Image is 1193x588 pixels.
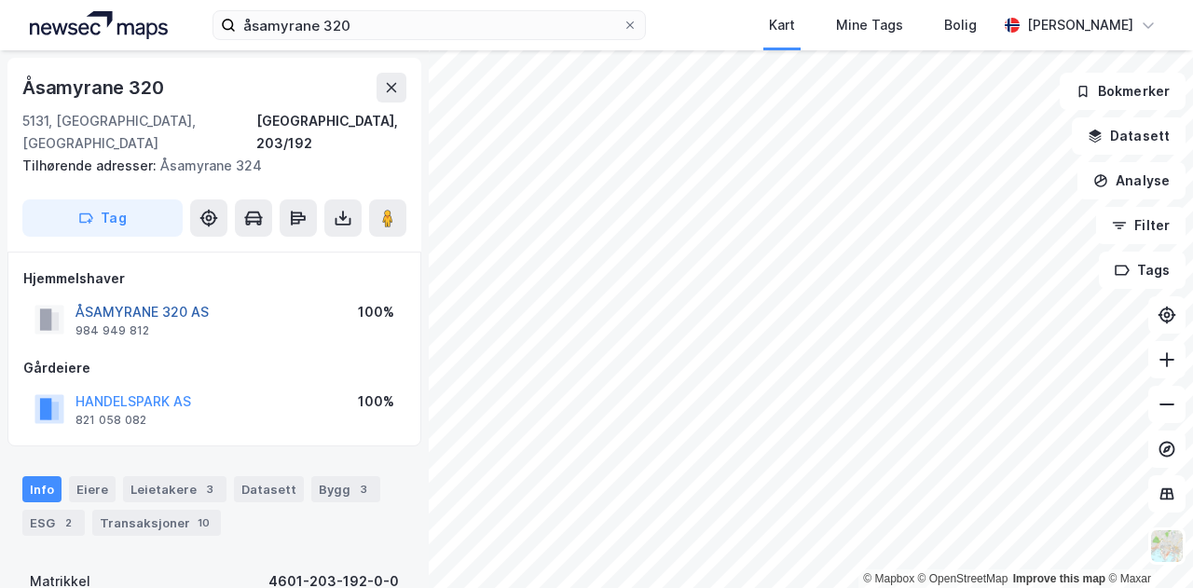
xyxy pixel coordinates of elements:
[75,413,146,428] div: 821 058 082
[236,11,623,39] input: Søk på adresse, matrikkel, gårdeiere, leietakere eller personer
[75,323,149,338] div: 984 949 812
[59,513,77,532] div: 2
[1096,207,1186,244] button: Filter
[22,510,85,536] div: ESG
[23,267,405,290] div: Hjemmelshaver
[22,476,62,502] div: Info
[22,155,391,177] div: Åsamyrane 324
[22,199,183,237] button: Tag
[1099,252,1186,289] button: Tags
[123,476,226,502] div: Leietakere
[354,480,373,499] div: 3
[200,480,219,499] div: 3
[1100,499,1193,588] div: Kontrollprogram for chat
[358,301,394,323] div: 100%
[769,14,795,36] div: Kart
[92,510,221,536] div: Transaksjoner
[256,110,406,155] div: [GEOGRAPHIC_DATA], 203/192
[1013,572,1105,585] a: Improve this map
[1077,162,1186,199] button: Analyse
[194,513,213,532] div: 10
[944,14,977,36] div: Bolig
[69,476,116,502] div: Eiere
[22,157,160,173] span: Tilhørende adresser:
[863,572,914,585] a: Mapbox
[1060,73,1186,110] button: Bokmerker
[30,11,168,39] img: logo.a4113a55bc3d86da70a041830d287a7e.svg
[918,572,1008,585] a: OpenStreetMap
[22,73,167,103] div: Åsamyrane 320
[234,476,304,502] div: Datasett
[358,390,394,413] div: 100%
[1027,14,1133,36] div: [PERSON_NAME]
[311,476,380,502] div: Bygg
[836,14,903,36] div: Mine Tags
[22,110,256,155] div: 5131, [GEOGRAPHIC_DATA], [GEOGRAPHIC_DATA]
[1072,117,1186,155] button: Datasett
[23,357,405,379] div: Gårdeiere
[1100,499,1193,588] iframe: Chat Widget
